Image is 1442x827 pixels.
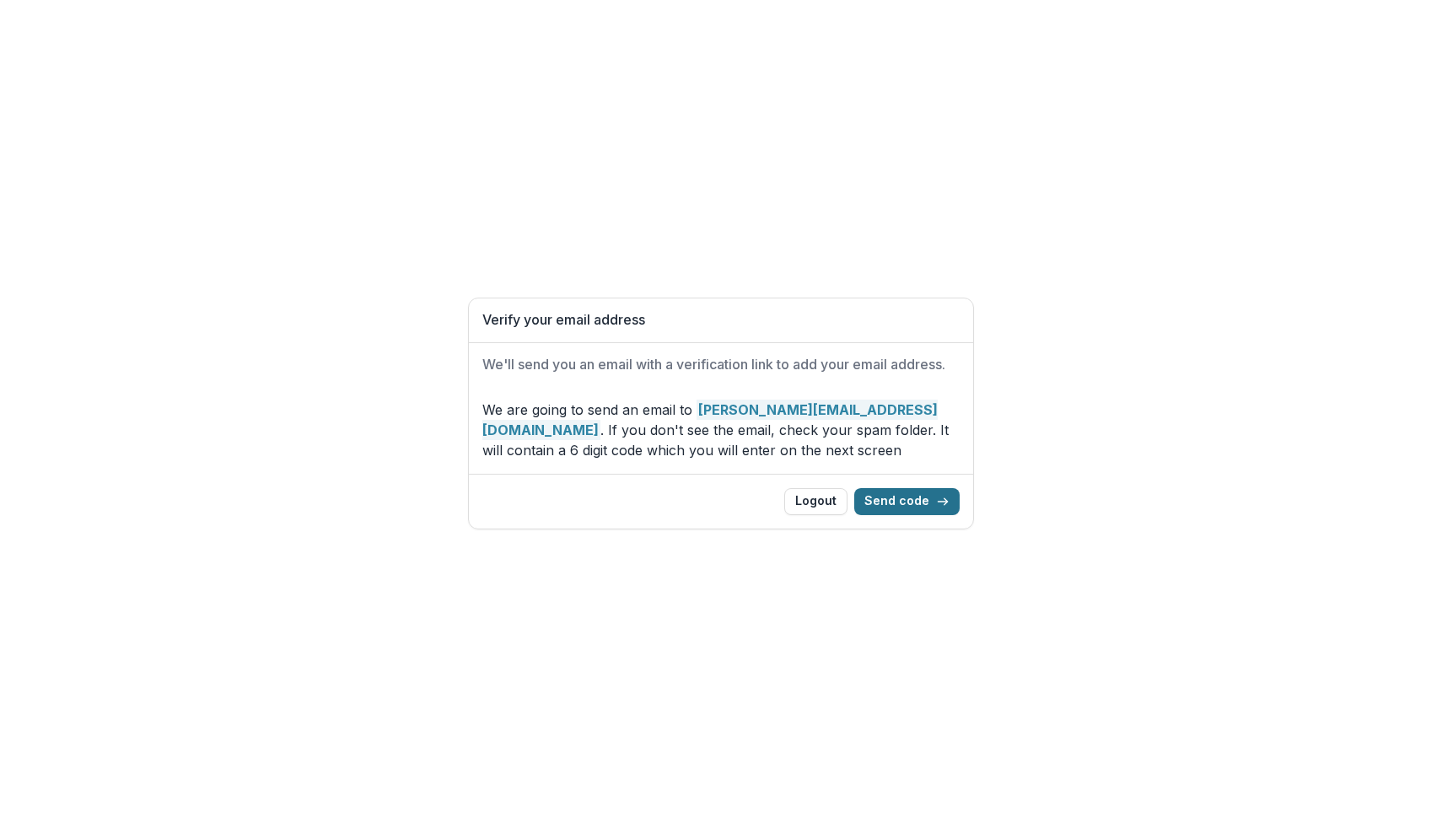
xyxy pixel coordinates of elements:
[784,488,847,515] button: Logout
[482,357,960,373] h2: We'll send you an email with a verification link to add your email address.
[854,488,960,515] button: Send code
[482,400,960,460] p: We are going to send an email to . If you don't see the email, check your spam folder. It will co...
[482,312,960,328] h1: Verify your email address
[482,400,938,440] strong: [PERSON_NAME][EMAIL_ADDRESS][DOMAIN_NAME]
